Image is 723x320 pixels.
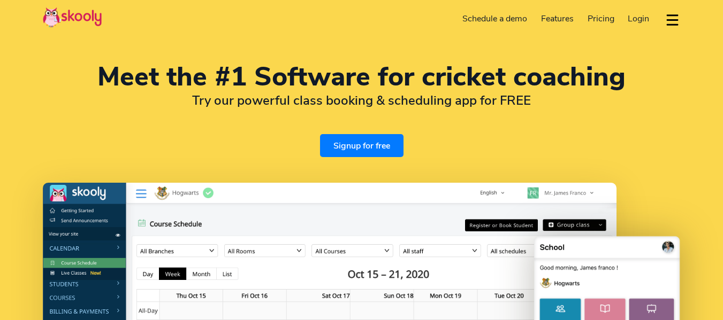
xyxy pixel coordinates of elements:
a: Login [621,10,656,27]
span: Pricing [588,13,614,25]
img: Skooly [43,7,102,28]
span: Login [628,13,649,25]
h1: Meet the #1 Software for cricket coaching [43,64,680,90]
a: Features [534,10,581,27]
a: Pricing [581,10,621,27]
button: dropdown menu [665,7,680,32]
a: Schedule a demo [456,10,535,27]
a: Signup for free [320,134,404,157]
h2: Try our powerful class booking & scheduling app for FREE [43,92,680,108]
